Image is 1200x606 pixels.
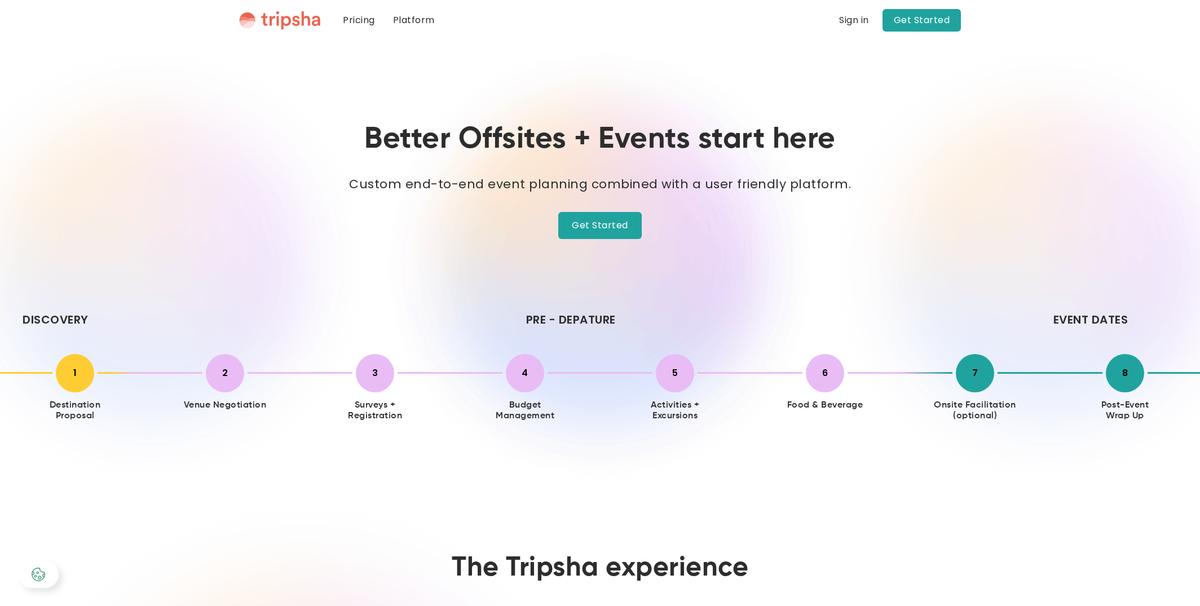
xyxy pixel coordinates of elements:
[349,175,851,193] p: Custom end-to-end event planning combined with a user friendly platform.
[239,11,320,30] img: Tripsha Logo
[839,14,869,27] a: Sign in
[239,11,320,30] a: home
[839,16,869,25] div: Sign in
[526,311,616,328] div: Pre - depature
[452,552,748,585] h2: The Tripsha experience
[1101,400,1149,422] h3: Post-Event Wrap Up
[23,311,89,328] div: Discovery
[1122,366,1128,380] div: 8
[364,122,836,157] h1: Better Offsites + Events start here
[222,366,228,380] div: 2
[333,400,417,422] h3: Surveys + Registration
[73,366,77,380] div: 1
[184,400,267,411] h3: Venue Negotiation
[33,400,117,422] h3: Destination Proposal
[787,400,863,411] h3: Food & Beverage
[372,366,378,380] div: 3
[672,366,678,380] div: 5
[483,400,567,422] h3: Budget Management
[633,400,717,422] h3: Activities + Excursions
[972,366,978,380] div: 7
[558,212,642,239] a: Get Started
[522,366,528,380] div: 4
[883,9,961,32] a: Get Started
[822,366,828,380] div: 6
[933,400,1017,422] h3: Onsite Facilitation (optional)
[1053,311,1128,328] div: event dates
